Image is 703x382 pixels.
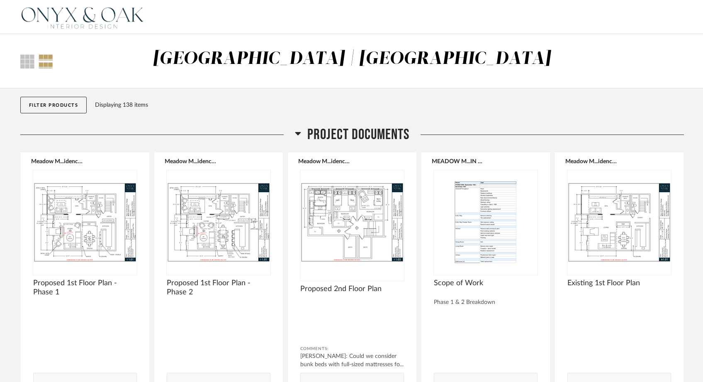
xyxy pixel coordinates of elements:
[31,158,83,164] button: Meadow M...idence 1.pdf
[567,279,671,288] span: Existing 1st Floor Plan
[33,279,137,297] span: Proposed 1st Floor Plan - Phase 1
[153,50,551,68] div: [GEOGRAPHIC_DATA] | [GEOGRAPHIC_DATA]
[300,284,404,294] span: Proposed 2nd Floor Plan
[298,158,350,164] button: Meadow M...idence 3.pdf
[432,158,484,164] button: MEADOW M...IN SCOPE.pdf
[565,158,617,164] button: Meadow M...idence 1.pdf
[33,170,137,274] img: undefined
[300,352,404,369] div: [PERSON_NAME]: Could we consider bunk beds with full-sized mattresses fo...
[434,279,538,288] span: Scope of Work
[307,126,409,144] span: Project Documents
[165,158,216,164] button: Meadow M...idence 2.pdf
[95,100,680,110] div: Displaying 138 items
[300,170,404,274] div: 0
[167,279,270,297] span: Proposed 1st Floor Plan - Phase 2
[300,170,404,274] img: undefined
[434,299,538,306] div: Phase 1 & 2 Breakdown
[567,170,671,274] img: undefined
[434,170,538,274] img: undefined
[20,97,87,113] button: Filter Products
[300,345,404,353] div: Comments:
[167,170,270,274] img: undefined
[20,0,145,34] img: 08ecf60b-2490-4d88-a620-7ab89e40e421.png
